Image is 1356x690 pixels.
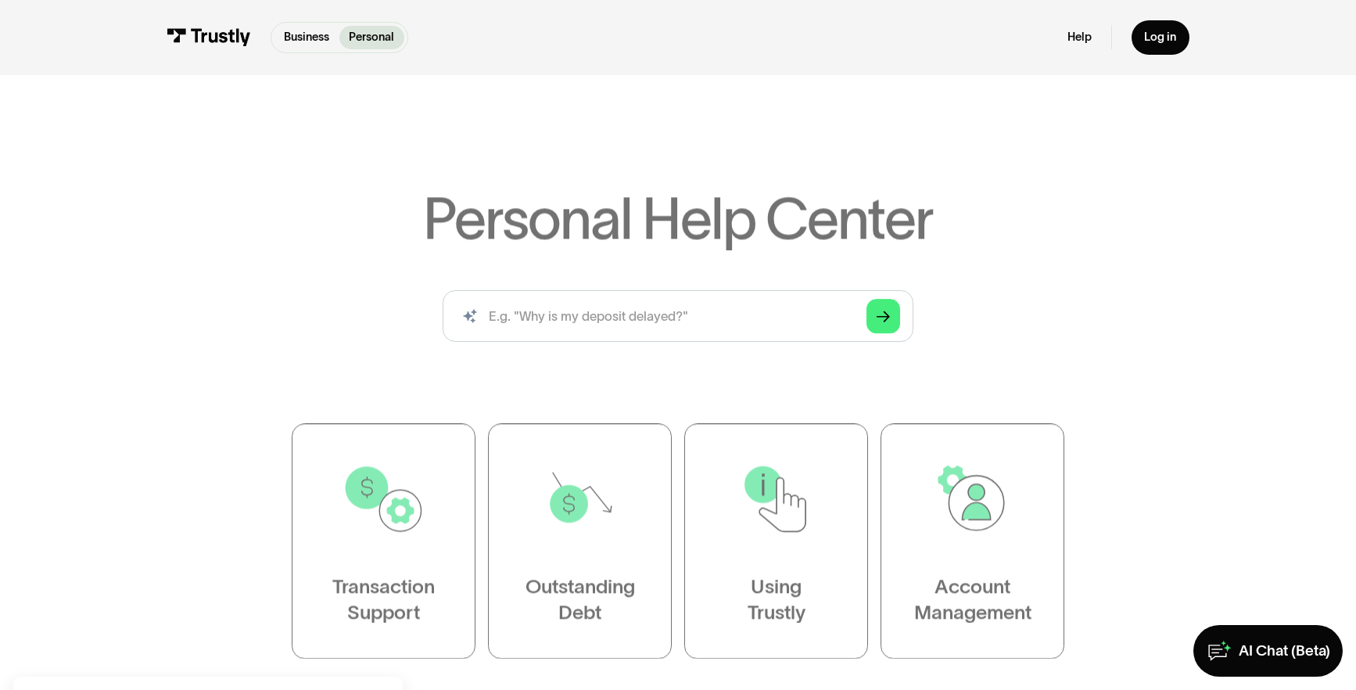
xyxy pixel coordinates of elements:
a: AccountManagement [881,423,1064,659]
h1: Personal Help Center [423,191,932,248]
div: Using Trustly [748,573,805,625]
a: OutstandingDebt [488,423,672,659]
img: Trustly Logo [167,28,251,46]
div: Account Management [914,573,1031,625]
a: AI Chat (Beta) [1193,625,1343,677]
div: AI Chat (Beta) [1239,641,1330,660]
div: Transaction Support [332,573,435,625]
input: search [443,290,913,342]
a: Business [274,26,339,49]
div: Outstanding Debt [525,573,634,625]
a: TransactionSupport [292,423,475,659]
a: UsingTrustly [684,423,868,659]
a: Log in [1132,20,1189,55]
div: Log in [1144,30,1176,45]
p: Personal [349,29,394,46]
a: Personal [339,26,404,49]
form: Search [443,290,913,342]
p: Business [284,29,329,46]
a: Help [1067,30,1092,45]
